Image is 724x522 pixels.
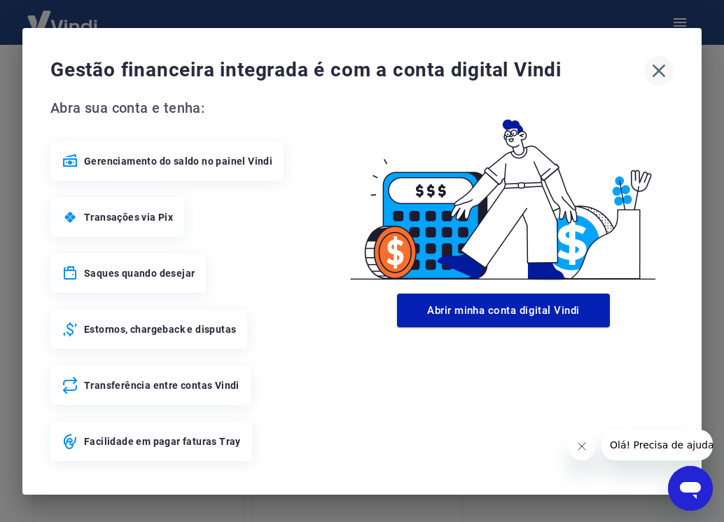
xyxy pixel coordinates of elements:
iframe: Fechar mensagem [568,432,596,460]
span: Estornos, chargeback e disputas [84,322,236,336]
iframe: Mensagem da empresa [601,430,713,460]
span: Abra sua conta e tenha: [50,97,333,119]
button: Abrir minha conta digital Vindi [397,294,610,327]
span: Olá! Precisa de ajuda? [8,10,118,21]
span: Transações via Pix [84,210,173,224]
img: Good Billing [333,97,674,288]
span: Gestão financeira integrada é com a conta digital Vindi [50,56,644,84]
iframe: Botão para abrir a janela de mensagens [668,466,713,511]
span: Saques quando desejar [84,266,195,280]
span: Transferência entre contas Vindi [84,378,239,392]
span: Facilidade em pagar faturas Tray [84,434,241,448]
span: Gerenciamento do saldo no painel Vindi [84,154,272,168]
